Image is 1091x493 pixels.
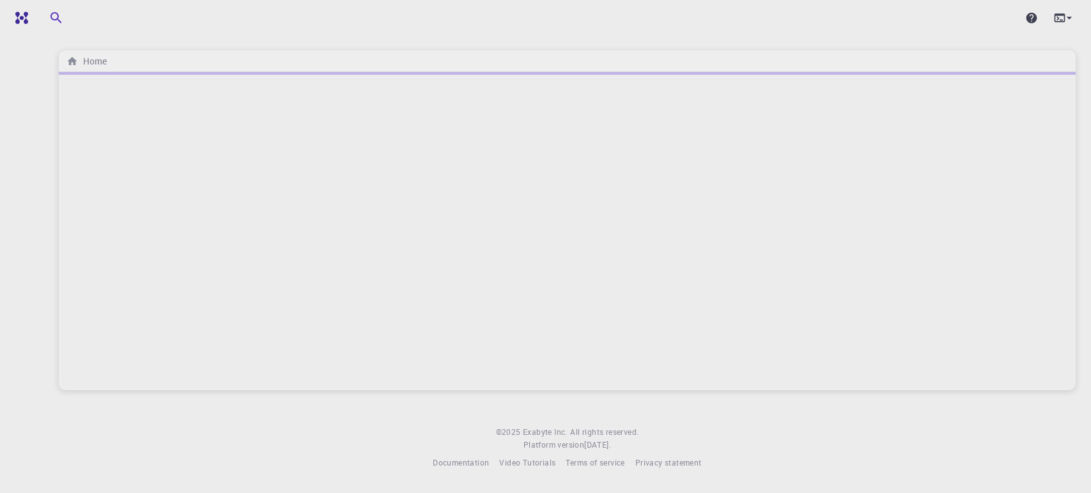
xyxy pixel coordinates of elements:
img: logo [10,11,28,24]
a: Terms of service [566,457,624,469]
a: Video Tutorials [499,457,555,469]
a: Exabyte Inc. [523,426,568,439]
span: [DATE] . [584,439,611,450]
a: Privacy statement [635,457,702,469]
span: All rights reserved. [570,426,638,439]
span: Platform version [523,439,584,451]
span: Privacy statement [635,457,702,467]
span: © 2025 [496,426,523,439]
a: Documentation [433,457,489,469]
span: Exabyte Inc. [523,427,568,437]
span: Video Tutorials [499,457,555,467]
h6: Home [78,54,107,68]
span: Terms of service [566,457,624,467]
span: Documentation [433,457,489,467]
a: [DATE]. [584,439,611,451]
nav: breadcrumb [64,54,109,68]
